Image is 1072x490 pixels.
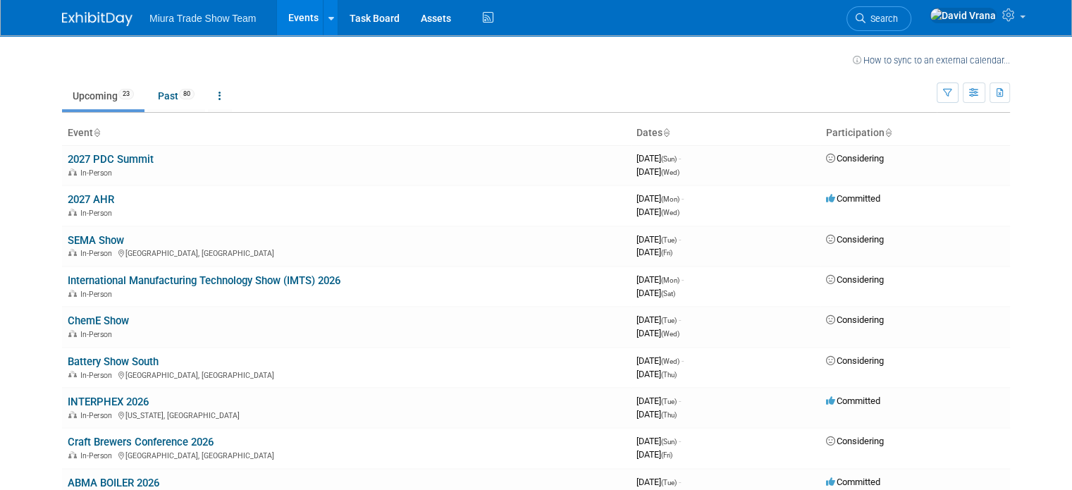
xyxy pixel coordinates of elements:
[68,451,77,458] img: In-Person Event
[80,249,116,258] span: In-Person
[826,355,884,366] span: Considering
[682,193,684,204] span: -
[68,477,159,489] a: ABMA BOILER 2026
[661,317,677,324] span: (Tue)
[636,288,675,298] span: [DATE]
[68,314,129,327] a: ChemE Show
[636,436,681,446] span: [DATE]
[80,169,116,178] span: In-Person
[853,55,1010,66] a: How to sync to an external calendar...
[68,290,77,297] img: In-Person Event
[68,411,77,418] img: In-Person Event
[636,369,677,379] span: [DATE]
[636,355,684,366] span: [DATE]
[826,314,884,325] span: Considering
[118,89,134,99] span: 23
[68,396,149,408] a: INTERPHEX 2026
[826,234,884,245] span: Considering
[930,8,997,23] img: David Vrana
[661,438,677,446] span: (Sun)
[661,155,677,163] span: (Sun)
[68,169,77,176] img: In-Person Event
[636,234,681,245] span: [DATE]
[62,121,631,145] th: Event
[661,398,677,405] span: (Tue)
[826,436,884,446] span: Considering
[80,330,116,339] span: In-Person
[679,396,681,406] span: -
[93,127,100,138] a: Sort by Event Name
[661,357,679,365] span: (Wed)
[661,290,675,298] span: (Sat)
[682,274,684,285] span: -
[661,195,679,203] span: (Mon)
[679,314,681,325] span: -
[661,249,672,257] span: (Fri)
[68,193,114,206] a: 2027 AHR
[636,409,677,419] span: [DATE]
[661,479,677,486] span: (Tue)
[865,13,898,24] span: Search
[826,193,880,204] span: Committed
[826,274,884,285] span: Considering
[661,330,679,338] span: (Wed)
[68,247,625,258] div: [GEOGRAPHIC_DATA], [GEOGRAPHIC_DATA]
[636,193,684,204] span: [DATE]
[636,274,684,285] span: [DATE]
[663,127,670,138] a: Sort by Start Date
[80,371,116,380] span: In-Person
[661,451,672,459] span: (Fri)
[661,371,677,379] span: (Thu)
[80,411,116,420] span: In-Person
[826,153,884,164] span: Considering
[179,89,195,99] span: 80
[636,477,681,487] span: [DATE]
[147,82,205,109] a: Past80
[679,477,681,487] span: -
[68,409,625,420] div: [US_STATE], [GEOGRAPHIC_DATA]
[68,371,77,378] img: In-Person Event
[636,396,681,406] span: [DATE]
[62,12,133,26] img: ExhibitDay
[636,314,681,325] span: [DATE]
[68,436,214,448] a: Craft Brewers Conference 2026
[820,121,1010,145] th: Participation
[80,451,116,460] span: In-Person
[636,153,681,164] span: [DATE]
[636,166,679,177] span: [DATE]
[68,153,154,166] a: 2027 PDC Summit
[68,330,77,337] img: In-Person Event
[68,234,124,247] a: SEMA Show
[68,369,625,380] div: [GEOGRAPHIC_DATA], [GEOGRAPHIC_DATA]
[661,411,677,419] span: (Thu)
[885,127,892,138] a: Sort by Participation Type
[636,247,672,257] span: [DATE]
[661,276,679,284] span: (Mon)
[68,274,340,287] a: International Manufacturing Technology Show (IMTS) 2026
[68,449,625,460] div: [GEOGRAPHIC_DATA], [GEOGRAPHIC_DATA]
[80,290,116,299] span: In-Person
[62,82,144,109] a: Upcoming23
[68,209,77,216] img: In-Person Event
[68,249,77,256] img: In-Person Event
[636,207,679,217] span: [DATE]
[631,121,820,145] th: Dates
[826,477,880,487] span: Committed
[679,436,681,446] span: -
[682,355,684,366] span: -
[826,396,880,406] span: Committed
[679,153,681,164] span: -
[636,449,672,460] span: [DATE]
[80,209,116,218] span: In-Person
[661,236,677,244] span: (Tue)
[68,355,159,368] a: Battery Show South
[661,209,679,216] span: (Wed)
[149,13,256,24] span: Miura Trade Show Team
[846,6,911,31] a: Search
[661,169,679,176] span: (Wed)
[636,328,679,338] span: [DATE]
[679,234,681,245] span: -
